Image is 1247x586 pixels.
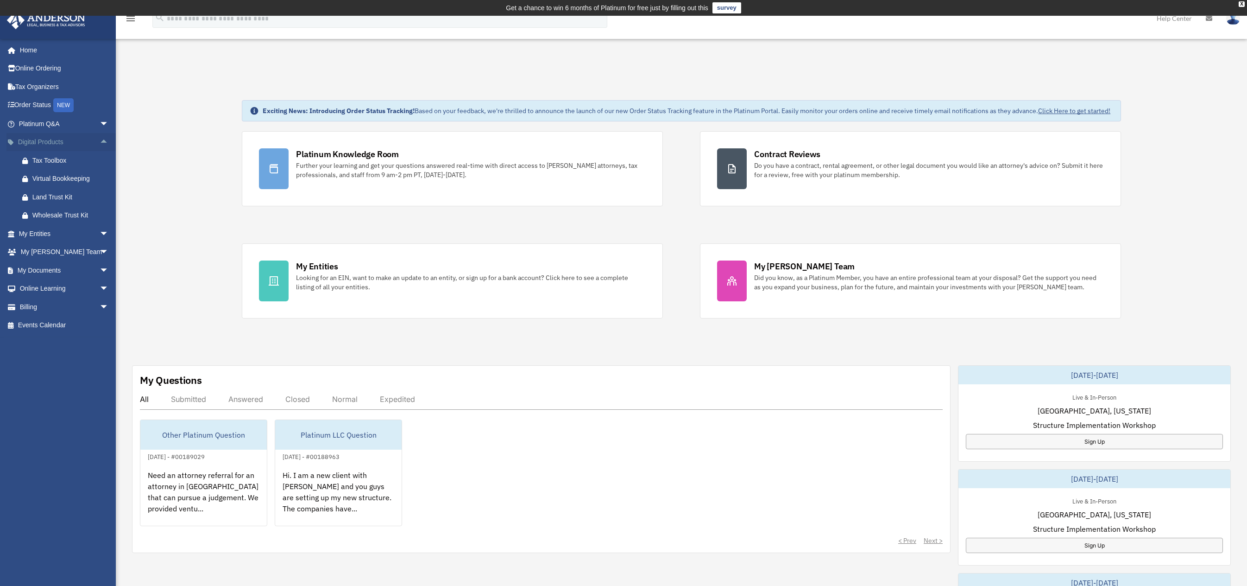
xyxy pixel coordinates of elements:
[13,206,123,225] a: Wholesale Trust Kit
[275,420,402,450] div: Platinum LLC Question
[6,133,123,152] a: Digital Productsarrow_drop_up
[754,273,1104,292] div: Did you know, as a Platinum Member, you have an entire professional team at your disposal? Get th...
[6,298,123,316] a: Billingarrow_drop_down
[6,243,123,261] a: My [PERSON_NAME] Teamarrow_drop_down
[140,420,267,450] div: Other Platinum Question
[1038,107,1110,115] a: Click Here to get started!
[6,59,123,78] a: Online Ordering
[296,273,646,292] div: Looking for an EIN, want to make an update to an entity, or sign up for a bank account? Click her...
[6,224,123,243] a: My Entitiesarrow_drop_down
[1033,420,1156,431] span: Structure Implementation Workshop
[100,298,118,317] span: arrow_drop_down
[6,261,123,280] a: My Documentsarrow_drop_down
[242,131,663,206] a: Platinum Knowledge Room Further your learning and get your questions answered real-time with dire...
[754,148,820,160] div: Contract Reviews
[6,280,123,298] a: Online Learningarrow_drop_down
[100,133,118,152] span: arrow_drop_up
[125,16,136,24] a: menu
[13,151,123,170] a: Tax Toolbox
[13,170,123,188] a: Virtual Bookkeeping
[275,451,347,461] div: [DATE] - #00188963
[296,161,646,179] div: Further your learning and get your questions answered real-time with direct access to [PERSON_NAM...
[1239,1,1245,7] div: close
[263,107,415,115] strong: Exciting News: Introducing Order Status Tracking!
[6,96,123,115] a: Order StatusNEW
[700,131,1121,206] a: Contract Reviews Do you have a contract, rental agreement, or other legal document you would like...
[296,148,399,160] div: Platinum Knowledge Room
[140,373,202,387] div: My Questions
[100,243,118,262] span: arrow_drop_down
[6,41,118,59] a: Home
[754,261,855,272] div: My [PERSON_NAME] Team
[712,2,741,13] a: survey
[32,210,111,221] div: Wholesale Trust Kit
[140,395,149,404] div: All
[1065,496,1124,505] div: Live & In-Person
[966,434,1223,449] a: Sign Up
[228,395,263,404] div: Answered
[6,77,123,96] a: Tax Organizers
[958,470,1230,488] div: [DATE]-[DATE]
[140,420,267,526] a: Other Platinum Question[DATE] - #00189029Need an attorney referral for an attorney in [GEOGRAPHIC...
[171,395,206,404] div: Submitted
[263,106,1110,115] div: Based on your feedback, we're thrilled to announce the launch of our new Order Status Tracking fe...
[53,98,74,112] div: NEW
[332,395,358,404] div: Normal
[13,188,123,206] a: Land Trust Kit
[1038,405,1151,416] span: [GEOGRAPHIC_DATA], [US_STATE]
[275,420,402,526] a: Platinum LLC Question[DATE] - #00188963Hi. I am a new client with [PERSON_NAME] and you guys are ...
[100,261,118,280] span: arrow_drop_down
[966,538,1223,553] a: Sign Up
[155,13,165,23] i: search
[125,13,136,24] i: menu
[100,115,118,134] span: arrow_drop_down
[958,366,1230,384] div: [DATE]-[DATE]
[140,462,267,535] div: Need an attorney referral for an attorney in [GEOGRAPHIC_DATA] that can pursue a judgement. We pr...
[296,261,338,272] div: My Entities
[32,173,111,185] div: Virtual Bookkeeping
[1038,509,1151,520] span: [GEOGRAPHIC_DATA], [US_STATE]
[4,11,88,29] img: Anderson Advisors Platinum Portal
[6,115,123,133] a: Platinum Q&Aarrow_drop_down
[275,462,402,535] div: Hi. I am a new client with [PERSON_NAME] and you guys are setting up my new structure. The compan...
[1065,392,1124,401] div: Live & In-Person
[32,191,111,203] div: Land Trust Kit
[1033,523,1156,535] span: Structure Implementation Workshop
[6,316,123,335] a: Events Calendar
[1226,12,1240,25] img: User Pic
[100,280,118,299] span: arrow_drop_down
[32,155,111,166] div: Tax Toolbox
[380,395,415,404] div: Expedited
[506,2,708,13] div: Get a chance to win 6 months of Platinum for free just by filling out this
[140,451,212,461] div: [DATE] - #00189029
[754,161,1104,179] div: Do you have a contract, rental agreement, or other legal document you would like an attorney's ad...
[700,243,1121,318] a: My [PERSON_NAME] Team Did you know, as a Platinum Member, you have an entire professional team at...
[100,224,118,243] span: arrow_drop_down
[242,243,663,318] a: My Entities Looking for an EIN, want to make an update to an entity, or sign up for a bank accoun...
[285,395,310,404] div: Closed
